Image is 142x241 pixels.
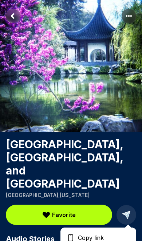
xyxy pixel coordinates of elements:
button: Return to previous page [6,9,20,23]
span: Favorite [52,210,76,219]
p: [GEOGRAPHIC_DATA] , [US_STATE] [6,192,136,199]
button: Favorite [6,205,112,225]
h1: [GEOGRAPHIC_DATA], [GEOGRAPHIC_DATA], and [GEOGRAPHIC_DATA] [6,138,136,190]
button: More options [122,9,136,23]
